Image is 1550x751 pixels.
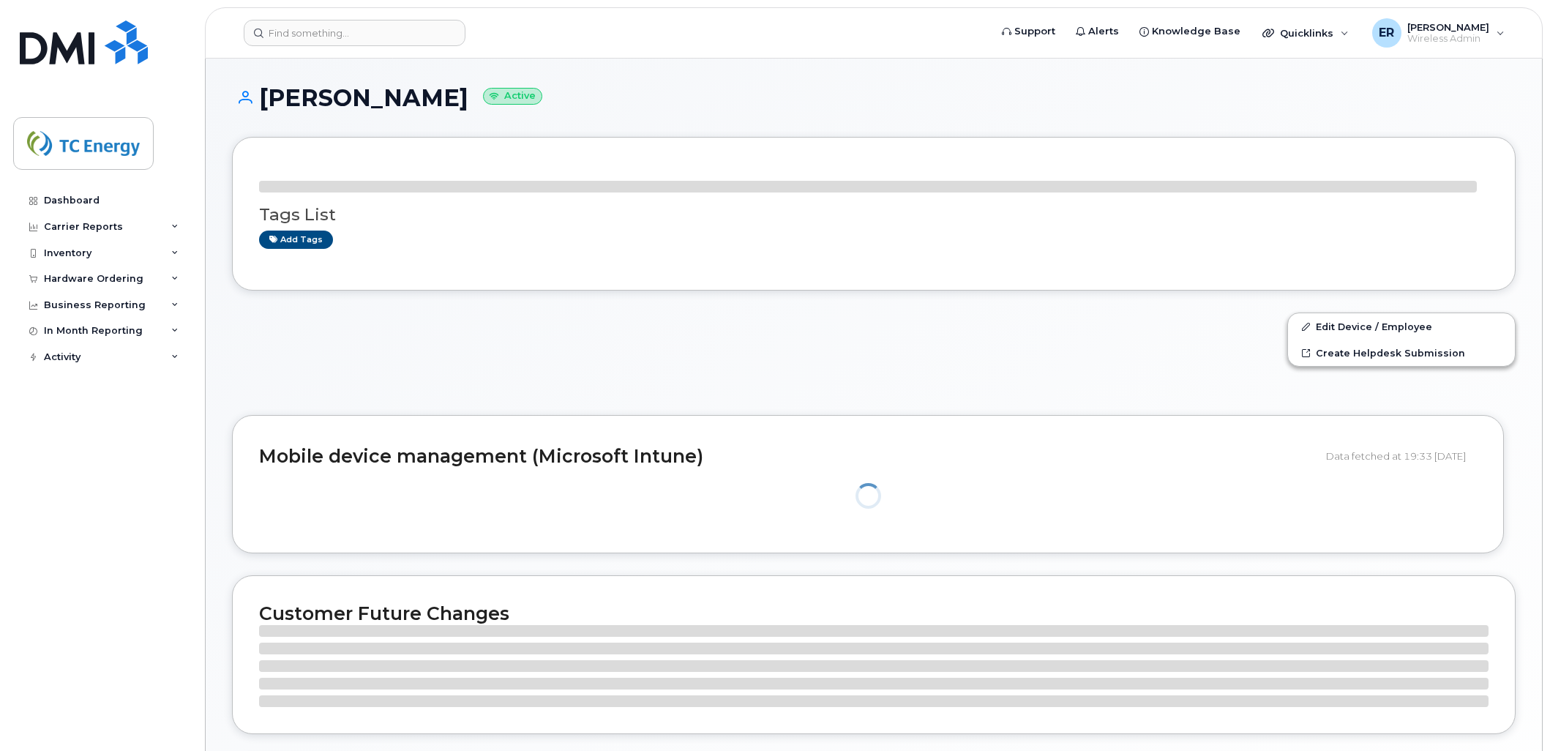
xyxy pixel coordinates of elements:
a: Create Helpdesk Submission [1288,340,1515,366]
h2: Mobile device management (Microsoft Intune) [259,447,1315,467]
h2: Customer Future Changes [259,602,1489,624]
h1: [PERSON_NAME] [232,85,1516,111]
div: Data fetched at 19:33 [DATE] [1326,442,1477,470]
a: Edit Device / Employee [1288,313,1515,340]
h3: Tags List [259,206,1489,224]
a: Add tags [259,231,333,249]
small: Active [483,88,542,105]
